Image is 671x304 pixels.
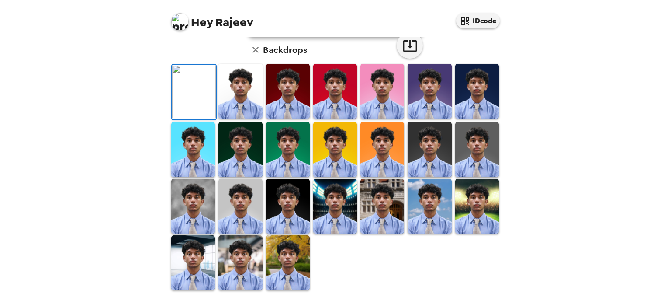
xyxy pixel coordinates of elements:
[172,65,216,119] img: Original
[171,13,189,31] img: profile pic
[456,13,500,28] button: IDcode
[191,14,213,30] span: Hey
[263,43,307,57] h6: Backdrops
[171,9,253,28] span: Rajeev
